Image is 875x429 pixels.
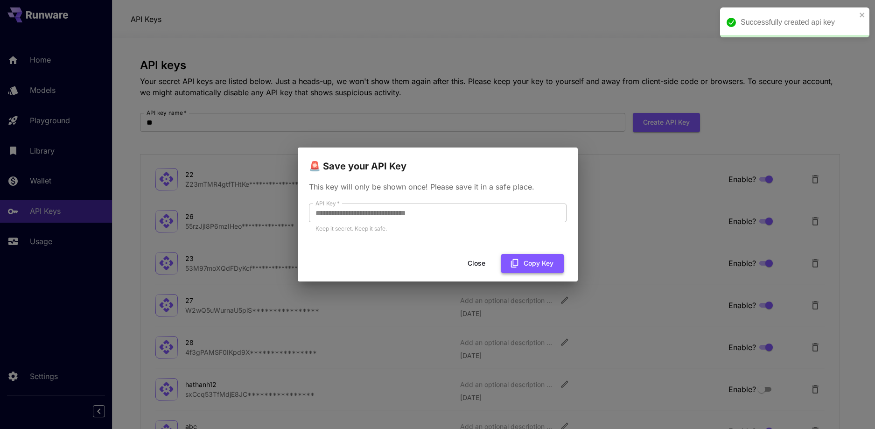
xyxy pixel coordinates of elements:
button: Copy Key [501,254,564,273]
p: This key will only be shown once! Please save it in a safe place. [309,181,567,192]
h2: 🚨 Save your API Key [298,148,578,174]
button: close [859,11,866,19]
p: Keep it secret. Keep it safe. [315,224,560,233]
div: Successfully created api key [741,17,856,28]
label: API Key [315,199,340,207]
button: Close [455,254,497,273]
